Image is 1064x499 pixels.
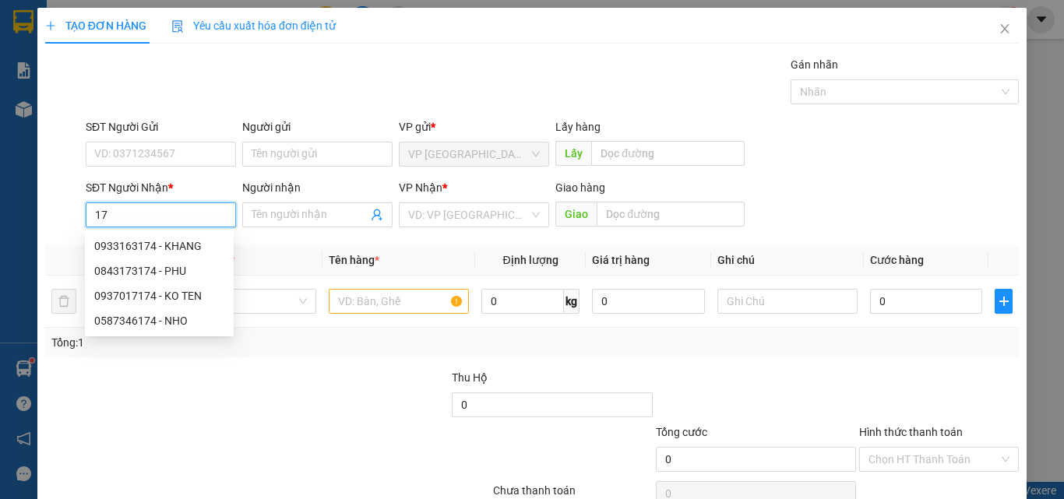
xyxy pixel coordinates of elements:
div: Người nhận [242,179,393,196]
b: [PERSON_NAME] [19,100,88,174]
div: 0843173174 - PHU [94,262,224,279]
span: user-add [371,209,383,221]
span: plus [995,295,1012,307]
div: 0587346174 - NHO [85,308,234,333]
span: Tổng cước [656,426,707,438]
span: Giá trị hàng [592,254,650,266]
div: SĐT Người Nhận [86,179,236,196]
input: Dọc đường [597,202,745,227]
div: VP gửi [399,118,549,135]
span: Thu Hộ [452,371,488,384]
span: VP Sài Gòn [408,142,540,166]
li: (c) 2017 [131,74,214,93]
span: TẠO ĐƠN HÀNG [45,19,146,32]
span: Cước hàng [870,254,924,266]
span: VP Nhận [399,181,442,194]
img: logo.jpg [169,19,206,57]
div: 0843173174 - PHU [85,258,234,283]
div: 0933163174 - KHANG [85,234,234,258]
b: BIÊN NHẬN GỬI HÀNG HÓA [100,23,150,149]
div: 0933163174 - KHANG [94,237,224,255]
button: Close [983,8,1027,51]
span: Giao [555,202,597,227]
img: icon [171,20,184,33]
label: Hình thức thanh toán [859,426,963,438]
span: kg [564,289,580,314]
input: 0 [592,289,704,314]
span: plus [45,20,56,31]
span: Yêu cầu xuất hóa đơn điện tử [171,19,336,32]
span: Lấy [555,141,591,166]
span: Định lượng [502,254,558,266]
div: SĐT Người Gửi [86,118,236,135]
button: delete [51,289,76,314]
input: Ghi Chú [717,289,858,314]
span: Lấy hàng [555,121,601,133]
span: Giao hàng [555,181,605,194]
div: Tổng: 1 [51,334,412,351]
div: Người gửi [242,118,393,135]
div: 0937017174 - KO TEN [85,283,234,308]
span: close [999,23,1011,35]
span: Tên hàng [329,254,379,266]
th: Ghi chú [711,245,864,276]
div: 0587346174 - NHO [94,312,224,329]
input: Dọc đường [591,141,745,166]
label: Gán nhãn [791,58,838,71]
input: VD: Bàn, Ghế [329,289,469,314]
div: 0937017174 - KO TEN [94,287,224,304]
span: Khác [185,290,307,313]
button: plus [995,289,1013,314]
b: [DOMAIN_NAME] [131,59,214,72]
